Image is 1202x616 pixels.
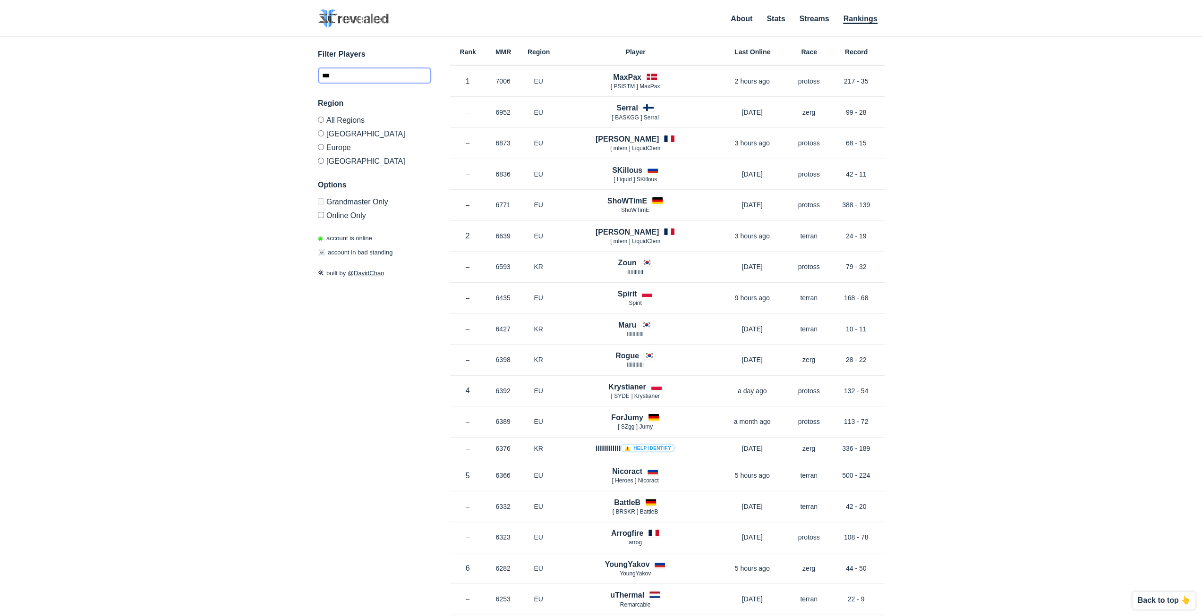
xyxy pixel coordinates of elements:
p: 5 [450,470,486,481]
p: Back to top 👆 [1137,597,1190,604]
h6: Player [556,49,715,55]
a: About [731,15,752,23]
p: a day ago [715,386,790,396]
p: KR [521,324,556,334]
p: 6398 [486,355,521,364]
p: EU [521,594,556,604]
p: protoss [790,532,828,542]
input: [GEOGRAPHIC_DATA] [318,158,324,164]
p: protoss [790,138,828,148]
h4: Serral [616,102,638,113]
h4: uThermal [610,590,644,600]
p: 44 - 50 [828,564,885,573]
p: 6873 [486,138,521,148]
span: lIlIlIlIlIll [627,362,643,368]
p: 2 [450,230,486,241]
span: YoungYakov [620,570,651,577]
p: – [450,108,486,117]
h3: Options [318,179,431,191]
a: DavidChan [354,270,384,277]
p: 6323 [486,532,521,542]
p: 1 [450,76,486,87]
p: 2 hours ago [715,76,790,86]
p: 168 - 68 [828,293,885,303]
span: arrog [629,539,642,546]
h4: Spirit [618,288,637,299]
p: 99 - 28 [828,108,885,117]
span: IIIIllIIllI [627,269,643,276]
input: Europe [318,144,324,150]
h4: Nicoract [612,466,642,477]
p: 79 - 32 [828,262,885,271]
p: terran [790,594,828,604]
p: – [450,293,486,303]
p: 42 - 11 [828,169,885,179]
p: 6639 [486,231,521,241]
p: protoss [790,386,828,396]
input: All Regions [318,117,324,123]
p: [DATE] [715,169,790,179]
h4: YoungYakov [605,559,650,570]
label: [GEOGRAPHIC_DATA] [318,127,431,140]
p: KR [521,444,556,453]
p: terran [790,324,828,334]
span: ◉ [318,235,323,242]
span: [ mlem ] LiquidClem [610,238,660,245]
h6: Record [828,49,885,55]
a: Streams [799,15,829,23]
input: [GEOGRAPHIC_DATA] [318,130,324,136]
p: a month ago [715,417,790,426]
label: Europe [318,140,431,154]
h4: MaxPax [613,72,641,83]
p: 6427 [486,324,521,334]
img: SC2 Revealed [318,9,389,28]
h4: Rogue [615,350,639,361]
p: 108 - 78 [828,532,885,542]
label: All Regions [318,117,431,127]
p: protoss [790,169,828,179]
h6: Race [790,49,828,55]
p: EU [521,471,556,480]
span: Spirit [629,300,641,306]
p: – [450,594,486,604]
span: Remarcable [620,601,651,608]
p: [DATE] [715,108,790,117]
p: 10 - 11 [828,324,885,334]
h6: Region [521,49,556,55]
p: 7006 [486,76,521,86]
p: [DATE] [715,200,790,210]
p: EU [521,108,556,117]
p: [DATE] [715,444,790,453]
p: 6389 [486,417,521,426]
span: 🛠 [318,270,324,277]
p: terran [790,502,828,511]
p: 22 - 9 [828,594,885,604]
p: zerg [790,564,828,573]
p: EU [521,502,556,511]
span: [ SYDE ] Krystianer [611,393,659,399]
h6: Rank [450,49,486,55]
a: Rankings [843,15,877,24]
h4: lIlIlIIIllIl [596,443,675,454]
p: 9 hours ago [715,293,790,303]
p: [DATE] [715,324,790,334]
p: [DATE] [715,594,790,604]
p: 4 [450,385,486,396]
p: zerg [790,355,828,364]
p: EU [521,564,556,573]
p: EU [521,200,556,210]
p: zerg [790,108,828,117]
p: [DATE] [715,502,790,511]
p: 6282 [486,564,521,573]
p: 42 - 20 [828,502,885,511]
span: [ PSISTM ] MaxPax [611,83,660,90]
p: – [450,200,486,210]
p: – [450,324,486,334]
p: 388 - 139 [828,200,885,210]
p: [DATE] [715,262,790,271]
h4: [PERSON_NAME] [596,227,659,237]
p: 6366 [486,471,521,480]
h4: [PERSON_NAME] [596,134,659,144]
a: ⚠️ Help identify [621,444,675,452]
h4: BattleB [614,497,640,508]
